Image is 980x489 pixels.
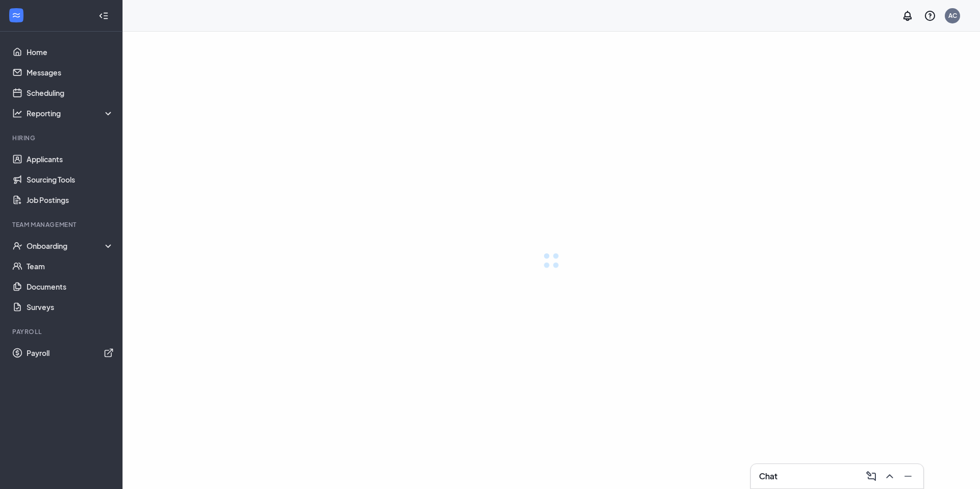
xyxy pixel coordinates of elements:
[884,470,896,482] svg: ChevronUp
[862,468,878,484] button: ComposeMessage
[27,297,114,317] a: Surveys
[12,134,112,142] div: Hiring
[12,108,22,118] svg: Analysis
[27,256,114,276] a: Team
[12,241,22,251] svg: UserCheck
[27,190,114,210] a: Job Postings
[865,470,877,482] svg: ComposeMessage
[901,10,914,22] svg: Notifications
[27,62,114,83] a: Messages
[27,276,114,297] a: Documents
[27,108,114,118] div: Reporting
[948,11,957,20] div: AC
[12,220,112,229] div: Team Management
[11,10,21,20] svg: WorkstreamLogo
[27,83,114,103] a: Scheduling
[27,169,114,190] a: Sourcing Tools
[924,10,936,22] svg: QuestionInfo
[27,241,114,251] div: Onboarding
[902,470,914,482] svg: Minimize
[27,343,114,363] a: PayrollExternalLink
[880,468,897,484] button: ChevronUp
[12,327,112,336] div: Payroll
[27,149,114,169] a: Applicants
[99,11,109,21] svg: Collapse
[759,471,777,482] h3: Chat
[899,468,915,484] button: Minimize
[27,42,114,62] a: Home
